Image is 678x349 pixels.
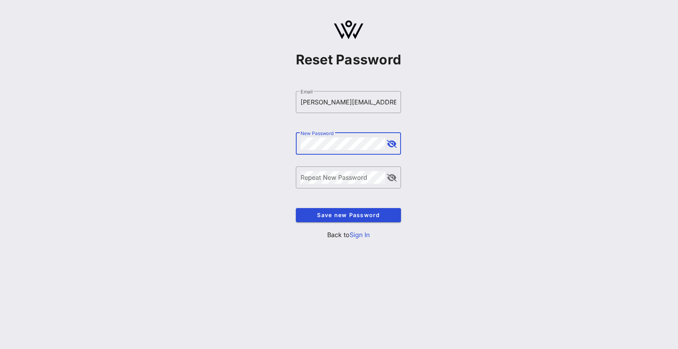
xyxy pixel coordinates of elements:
[296,230,401,239] p: Back to
[296,208,401,222] button: Save new Password
[350,231,370,239] a: Sign In
[301,130,334,136] label: New Password
[334,20,363,39] img: logo.svg
[296,52,401,68] h1: Reset Password
[302,212,395,218] span: Save new Password
[387,174,397,182] button: append icon
[301,89,313,95] label: Email
[387,140,397,148] button: append icon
